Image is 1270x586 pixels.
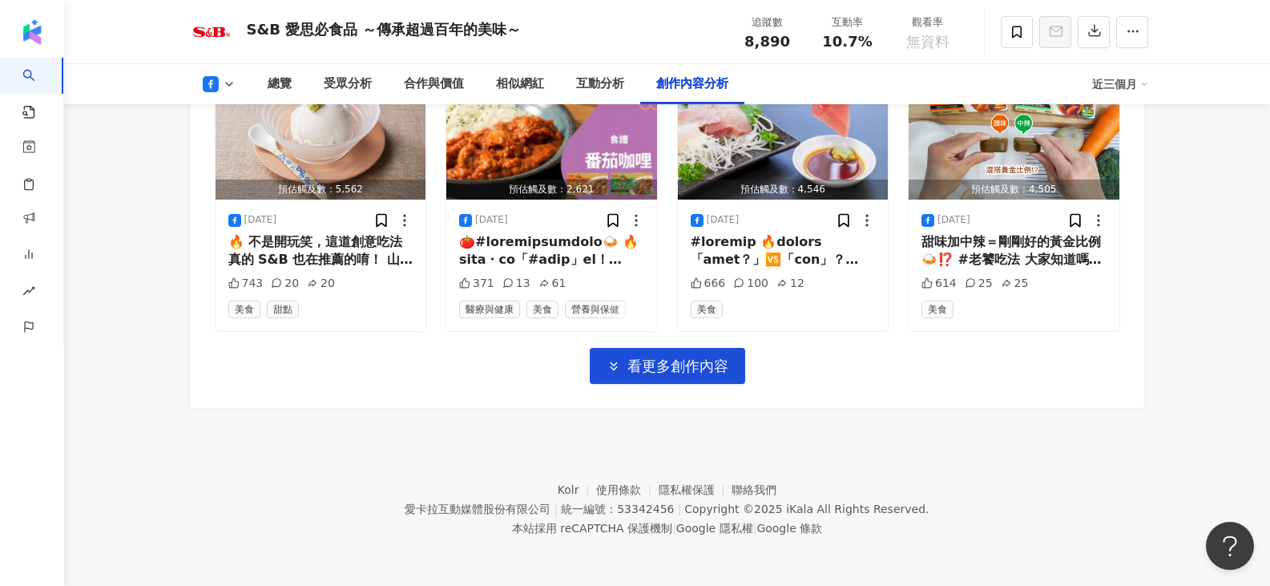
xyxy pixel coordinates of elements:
span: rise [22,275,35,311]
div: 12 [776,276,804,292]
span: 美食 [921,301,954,318]
div: 相似網紅 [496,75,544,94]
div: 總覽 [268,75,292,94]
div: 近三個月 [1092,71,1148,97]
div: 614 [921,276,957,292]
a: Google 條款 [756,522,822,535]
span: 營養與保健 [565,301,626,318]
img: post-image [216,57,426,200]
a: Kolr [558,483,596,496]
div: [DATE] [937,213,970,227]
div: 愛卡拉互動媒體股份有限公司 [405,503,550,515]
a: 使用條款 [596,483,659,496]
span: 醫療與健康 [459,301,520,318]
span: 美食 [228,301,260,318]
div: 25 [1001,276,1029,292]
div: #loremip 🔥dolors「amet？」🆚「con」？ adip🐟️eli🍣sed，doeiusmodte？incidid、utla？ 🙋etdol ・「magnaal！」 ・「enima... [691,233,876,269]
button: 看更多創作內容 [590,348,745,384]
span: 美食 [691,301,723,318]
div: 預估觸及數：2,621 [446,180,657,200]
span: 本站採用 reCAPTCHA 保護機制 [512,519,822,538]
div: 創作內容分析 [656,75,728,94]
button: 商業合作預估觸及數：2,621 [446,57,657,200]
img: KOL Avatar [187,8,235,56]
button: 商業合作預估觸及數：4,505 [909,57,1119,200]
span: | [672,522,676,535]
span: 10.7% [822,34,872,50]
span: 甜點 [267,301,299,318]
a: 聯絡我們 [732,483,776,496]
div: 371 [459,276,494,292]
span: | [677,503,681,515]
div: 100 [733,276,768,292]
div: [DATE] [707,213,740,227]
div: 預估觸及數：4,505 [909,180,1119,200]
div: 🍅#loremipsumdolo🍛 🔥 sita・co「#adip」el！ seddoeius🌡️ tempori？ ut【labo ✕ etdo】m「aliq」enimadmin！🍛✨ 🍅 v... [459,233,644,269]
div: 互動分析 [576,75,624,94]
img: post-image [909,57,1119,200]
div: 追蹤數 [737,14,798,30]
div: [DATE] [475,213,508,227]
div: 預估觸及數：4,546 [678,180,889,200]
a: Google 隱私權 [676,522,753,535]
div: 666 [691,276,726,292]
div: 互動率 [817,14,878,30]
div: 🔥 不是開玩笑，這道創意吃法真的 S&B 也在推薦的唷！ 山葵醬＋冰淇淋！？🤯吃過的人都說：竟、然、超！搭！ 來自 S&B 日本食譜網站的創意吃法，話題度破表📈 只要把「#SB山葵醬」輕輕擠在香... [228,233,413,269]
a: 隱私權保護 [659,483,732,496]
button: 商業合作預估觸及數：5,562 [216,57,426,200]
div: 預估觸及數：5,562 [216,180,426,200]
div: 13 [502,276,530,292]
div: 統一編號：53342456 [561,503,674,515]
div: 受眾分析 [324,75,372,94]
a: iKala [786,503,813,515]
div: [DATE] [244,213,277,227]
span: 無資料 [906,34,949,50]
iframe: Help Scout Beacon - Open [1206,522,1254,570]
div: 61 [538,276,566,292]
div: 合作與價值 [404,75,464,94]
span: 看更多創作內容 [627,358,728,375]
img: logo icon [19,19,45,45]
div: 743 [228,276,264,292]
div: S&B 愛思必食品 ～傳承超過百年的美味～ [247,19,522,39]
img: post-image [678,57,889,200]
div: 20 [307,276,335,292]
a: search [22,58,54,120]
img: post-image [446,57,657,200]
button: 商業合作預估觸及數：4,546 [678,57,889,200]
div: 25 [965,276,993,292]
span: | [554,503,558,515]
span: 美食 [526,301,558,318]
div: 20 [271,276,299,292]
div: Copyright © 2025 All Rights Reserved. [684,503,929,515]
div: 甜味加中辣＝剛剛好的黃金比例🍛⁉️ #老饕吃法 大家知道嗎？#金牌咖哩 的不同辣度，其實可以混搭著煮喔！🤔💭 「甜味有點不夠刺激，中辣又有點太辣…」這時候就推薦這個組合🔥 之前我們介紹「純素咖哩... [921,233,1107,269]
span: 8,890 [744,33,790,50]
div: 觀看率 [897,14,958,30]
span: | [753,522,757,535]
